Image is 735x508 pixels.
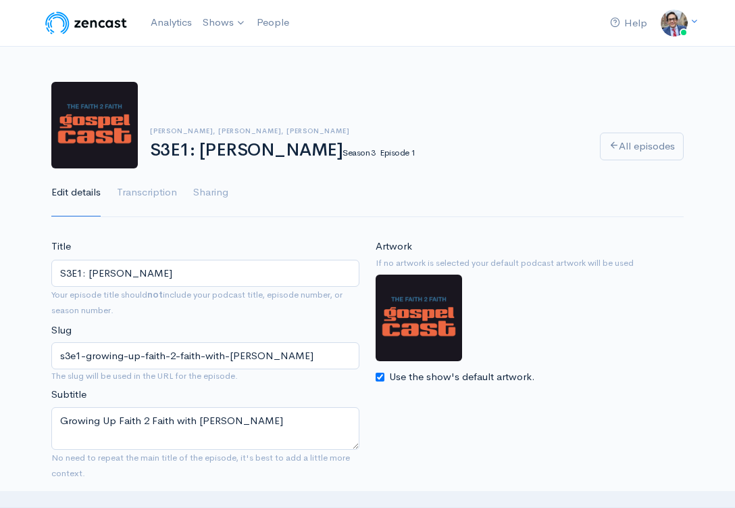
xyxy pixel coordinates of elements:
iframe: gist-messenger-bubble-iframe [689,462,721,494]
a: Sharing [193,168,228,217]
label: Slug [51,323,72,338]
h1: S3E1: [PERSON_NAME] [150,141,584,160]
a: Shows [197,8,251,38]
small: Your episode title should include your podcast title, episode number, or season number. [51,289,343,316]
small: The slug will be used in the URL for the episode. [51,369,359,383]
small: Season 3 [343,147,376,158]
label: Subtitle [51,387,86,402]
h6: [PERSON_NAME], [PERSON_NAME], [PERSON_NAME] [150,127,584,135]
a: Edit details [51,168,101,217]
small: If no artwork is selected your default podcast artwork will be used [376,256,684,270]
a: Analytics [145,8,197,37]
small: Episode 1 [380,147,415,158]
a: Help [605,9,653,38]
a: All episodes [600,133,684,160]
img: ... [661,9,688,37]
input: title-of-episode [51,342,359,370]
strong: not [147,289,163,300]
small: No need to repeat the main title of the episode, it's best to add a little more context. [51,452,350,479]
img: ZenCast Logo [43,9,129,37]
textarea: Growing Up Faith 2 Faith with [PERSON_NAME] [51,407,359,450]
input: What is the episode's title? [51,260,359,287]
a: People [251,8,295,37]
a: Transcription [117,168,177,217]
label: Title [51,239,71,254]
label: Artwork [376,239,412,254]
label: Use the show's default artwork. [389,369,535,385]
